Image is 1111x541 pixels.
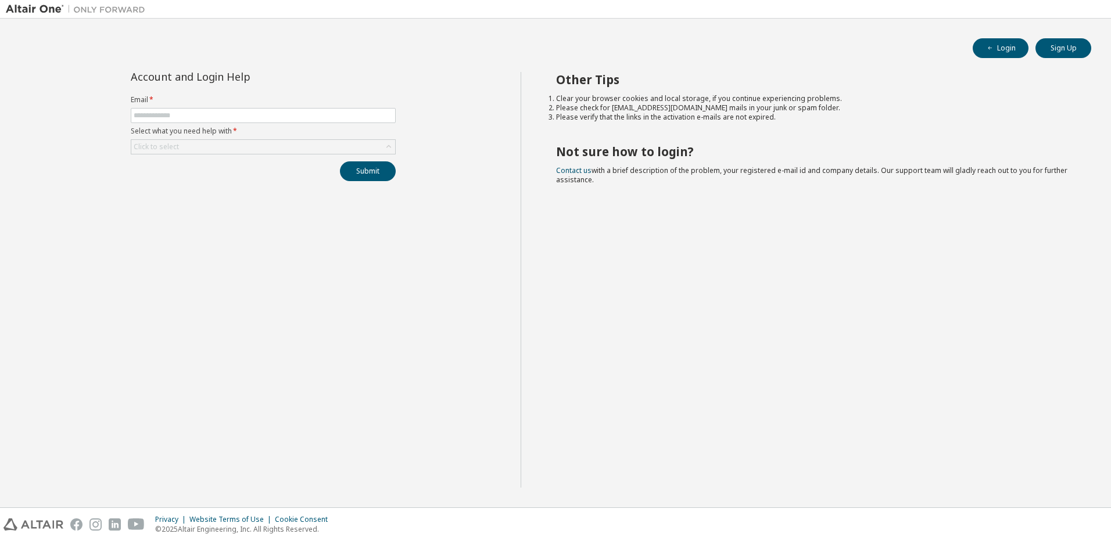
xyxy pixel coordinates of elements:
span: with a brief description of the problem, your registered e-mail id and company details. Our suppo... [556,165,1067,185]
label: Email [131,95,396,104]
div: Click to select [131,140,395,154]
button: Submit [340,161,396,181]
a: Contact us [556,165,592,175]
div: Click to select [134,142,179,152]
button: Sign Up [1035,38,1091,58]
div: Privacy [155,515,189,524]
li: Please verify that the links in the activation e-mails are not expired. [556,113,1071,122]
img: facebook.svg [70,518,83,531]
img: Altair One [6,3,151,15]
img: altair_logo.svg [3,518,63,531]
div: Cookie Consent [275,515,335,524]
img: instagram.svg [89,518,102,531]
img: linkedin.svg [109,518,121,531]
button: Login [973,38,1028,58]
li: Clear your browser cookies and local storage, if you continue experiencing problems. [556,94,1071,103]
label: Select what you need help with [131,127,396,136]
h2: Other Tips [556,72,1071,87]
h2: Not sure how to login? [556,144,1071,159]
li: Please check for [EMAIL_ADDRESS][DOMAIN_NAME] mails in your junk or spam folder. [556,103,1071,113]
div: Website Terms of Use [189,515,275,524]
img: youtube.svg [128,518,145,531]
p: © 2025 Altair Engineering, Inc. All Rights Reserved. [155,524,335,534]
div: Account and Login Help [131,72,343,81]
